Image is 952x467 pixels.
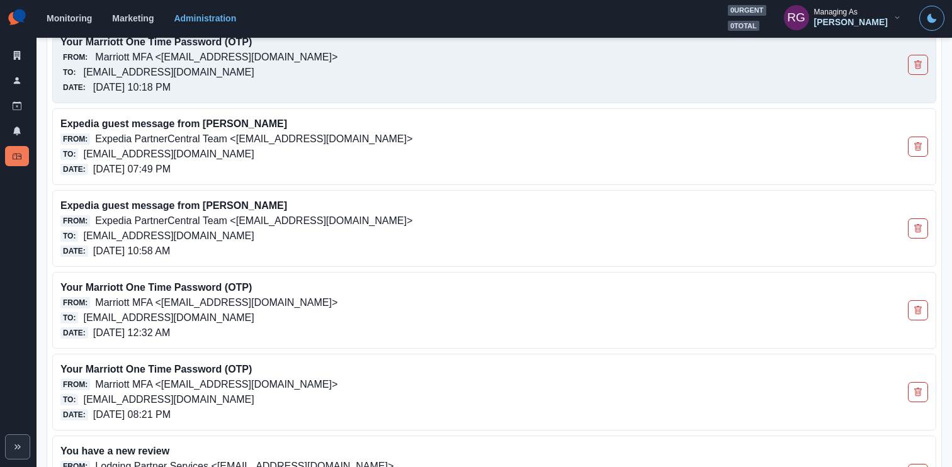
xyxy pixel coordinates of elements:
button: Delete Email [908,300,928,320]
span: To: [60,230,78,242]
p: [EMAIL_ADDRESS][DOMAIN_NAME] [83,147,254,162]
button: Delete Email [908,137,928,157]
p: Marriott MFA <[EMAIL_ADDRESS][DOMAIN_NAME]> [95,377,337,392]
p: [EMAIL_ADDRESS][DOMAIN_NAME] [83,65,254,80]
span: To: [60,149,78,160]
p: [DATE] 08:21 PM [93,407,171,422]
a: Draft Posts [5,96,29,116]
p: [DATE] 12:32 AM [93,325,170,340]
span: To: [60,67,78,78]
span: From: [60,297,90,308]
p: [EMAIL_ADDRESS][DOMAIN_NAME] [83,392,254,407]
a: Inbox [5,146,29,166]
p: [EMAIL_ADDRESS][DOMAIN_NAME] [83,228,254,244]
p: Your Marriott One Time Password (OTP) [60,362,754,377]
span: From: [60,379,90,390]
span: To: [60,312,78,324]
span: From: [60,133,90,145]
span: To: [60,394,78,405]
p: You have a new review [60,444,754,459]
button: Managing As[PERSON_NAME] [774,5,912,30]
span: Date: [60,245,88,257]
span: From: [60,215,90,227]
span: 0 total [728,21,759,31]
p: [DATE] 10:58 AM [93,244,170,259]
p: Expedia PartnerCentral Team <[EMAIL_ADDRESS][DOMAIN_NAME]> [95,213,412,228]
span: Date: [60,327,88,339]
p: Expedia guest message from [PERSON_NAME] [60,116,754,132]
span: Date: [60,82,88,93]
p: Expedia PartnerCentral Team <[EMAIL_ADDRESS][DOMAIN_NAME]> [95,132,412,147]
a: Users [5,70,29,91]
a: Notifications [5,121,29,141]
p: Your Marriott One Time Password (OTP) [60,280,754,295]
a: Marketing [112,13,154,23]
p: Marriott MFA <[EMAIL_ADDRESS][DOMAIN_NAME]> [95,295,337,310]
button: Delete Email [908,55,928,75]
p: Expedia guest message from [PERSON_NAME] [60,198,754,213]
span: From: [60,52,90,63]
p: [DATE] 07:49 PM [93,162,171,177]
button: Expand [5,434,30,459]
p: Your Marriott One Time Password (OTP) [60,35,754,50]
span: Date: [60,409,88,420]
button: Delete Email [908,382,928,402]
button: Toggle Mode [919,6,944,31]
p: [DATE] 10:18 PM [93,80,171,95]
span: 0 urgent [728,5,766,16]
p: [EMAIL_ADDRESS][DOMAIN_NAME] [83,310,254,325]
a: Monitoring [47,13,92,23]
div: [PERSON_NAME] [814,17,888,28]
button: Delete Email [908,218,928,239]
span: Date: [60,164,88,175]
div: Managing As [814,8,858,16]
p: Marriott MFA <[EMAIL_ADDRESS][DOMAIN_NAME]> [95,50,337,65]
div: Russel Gabiosa [787,3,805,33]
a: Clients [5,45,29,65]
a: Administration [174,13,236,23]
